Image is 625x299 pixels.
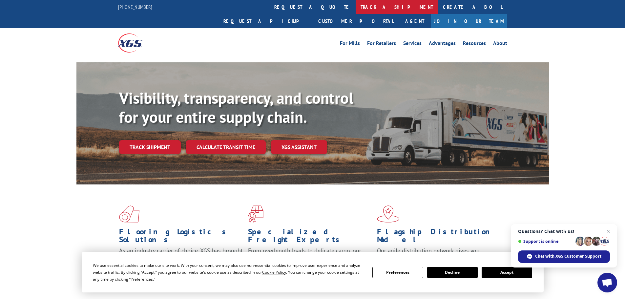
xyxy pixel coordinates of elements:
div: Cookie Consent Prompt [82,252,544,292]
span: Our agile distribution network gives you nationwide inventory management on demand. [377,247,498,262]
a: Track shipment [119,140,181,154]
a: About [493,41,507,48]
span: Questions? Chat with us! [518,229,610,234]
a: Agent [399,14,431,28]
b: Visibility, transparency, and control for your entire supply chain. [119,88,353,127]
span: Cookie Policy [262,269,286,275]
a: Advantages [429,41,456,48]
a: Request a pickup [219,14,313,28]
img: xgs-icon-total-supply-chain-intelligence-red [119,205,139,223]
button: Decline [427,267,478,278]
h1: Flooring Logistics Solutions [119,228,243,247]
span: Support is online [518,239,573,244]
a: XGS ASSISTANT [271,140,327,154]
img: xgs-icon-focused-on-flooring-red [248,205,263,223]
a: Resources [463,41,486,48]
img: xgs-icon-flagship-distribution-model-red [377,205,400,223]
a: [PHONE_NUMBER] [118,4,152,10]
a: Services [403,41,422,48]
span: As an industry carrier of choice, XGS has brought innovation and dedication to flooring logistics... [119,247,243,270]
span: Close chat [604,227,612,235]
a: Calculate transit time [186,140,266,154]
a: Customer Portal [313,14,399,28]
button: Preferences [372,267,423,278]
span: Preferences [131,276,153,282]
div: We use essential cookies to make our site work. With your consent, we may also use non-essential ... [93,262,365,283]
p: From overlength loads to delicate cargo, our experienced staff knows the best way to move your fr... [248,247,372,276]
span: Chat with XGS Customer Support [535,253,601,259]
a: For Retailers [367,41,396,48]
button: Accept [482,267,532,278]
a: Join Our Team [431,14,507,28]
a: For Mills [340,41,360,48]
div: Chat with XGS Customer Support [518,250,610,263]
div: Open chat [597,273,617,292]
h1: Specialized Freight Experts [248,228,372,247]
h1: Flagship Distribution Model [377,228,501,247]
